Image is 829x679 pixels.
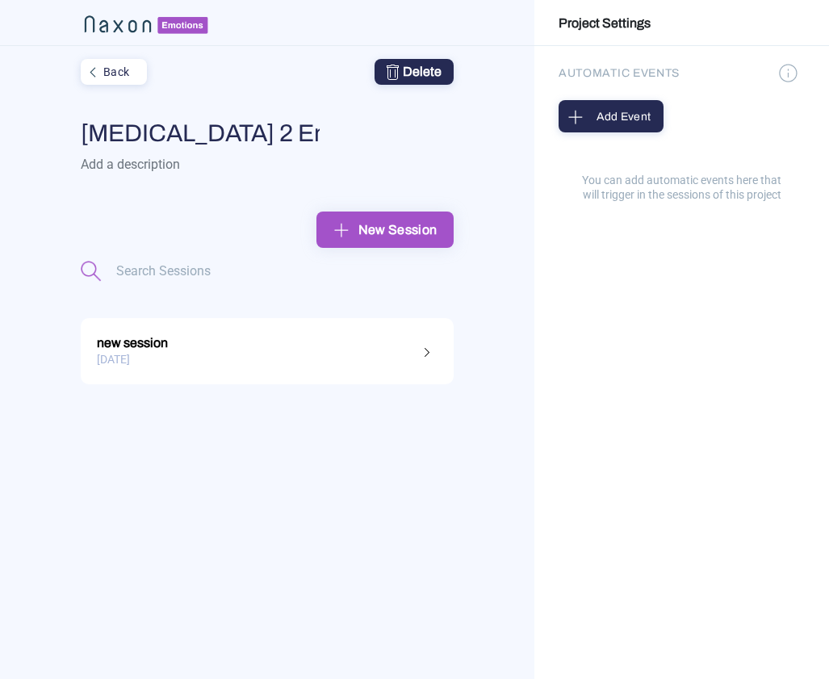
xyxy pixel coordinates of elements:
[559,132,805,202] div: You can add automatic events here that will trigger in the sessions of this project
[81,10,210,35] img: naxon_small_logo_2.png
[418,342,438,362] img: right_angle.png
[329,217,354,242] img: plus_sign.png
[115,261,266,282] input: Search Sessions
[81,111,329,155] input: Add a name
[82,61,142,82] div: Back
[81,59,147,85] button: Back
[81,318,454,384] a: new session[DATE]
[559,61,682,86] div: AUTOMATIC EVENTS
[316,212,454,248] button: New Session
[563,104,588,129] img: plus_sign.png
[559,6,651,39] a: Project Settings
[375,59,454,85] button: Delete
[559,100,664,132] button: Add Event
[82,61,103,82] img: left_angle.png
[777,61,800,84] img: information.png
[387,62,442,82] div: Delete
[97,347,438,372] div: [DATE]
[329,217,441,242] div: New Session
[387,65,399,80] img: trashcan.png
[81,261,102,282] img: magnifying_glass.png
[563,104,659,129] div: Add Event
[97,330,438,351] div: new session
